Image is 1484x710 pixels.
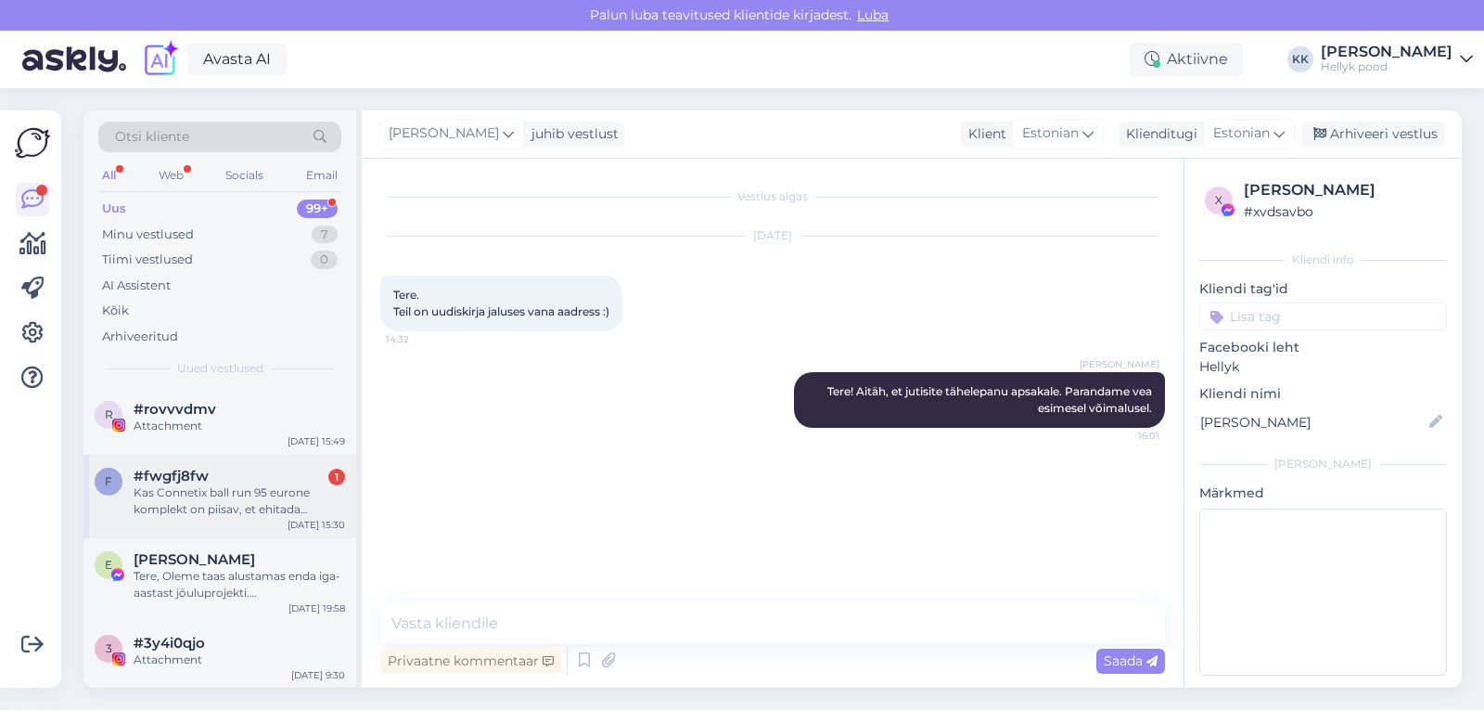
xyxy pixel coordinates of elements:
div: Klienditugi [1119,124,1197,144]
a: Avasta AI [187,44,287,75]
img: Askly Logo [15,125,50,161]
div: [DATE] [380,227,1165,244]
p: Facebooki leht [1199,338,1447,357]
div: [DATE] 9:30 [291,668,345,682]
span: [PERSON_NAME] [1080,357,1159,371]
div: Klient [961,124,1006,144]
div: Kõik [102,302,129,320]
img: explore-ai [141,40,180,79]
div: [DATE] 15:30 [288,518,345,532]
div: Aktiivne [1130,43,1243,76]
input: Lisa nimi [1200,412,1426,432]
span: #rovvvdmv [134,401,216,418]
div: Uus [102,200,126,218]
span: 16:01 [1090,429,1159,443]
div: [PERSON_NAME] [1199,456,1447,472]
input: Lisa tag [1199,303,1447,330]
span: 3 [106,641,112,655]
div: 1 [328,469,345,485]
div: 0 [311,251,338,269]
span: E [105,558,112,572]
p: Kliendi nimi [1199,384,1447,404]
div: Web [155,163,187,187]
div: # xvdsavbo [1244,201,1441,222]
div: Email [302,163,341,187]
div: Socials [222,163,267,187]
span: [PERSON_NAME] [389,123,499,144]
div: Tiimi vestlused [102,251,193,269]
div: KK [1287,46,1313,72]
div: Hellyk pood [1321,59,1452,74]
div: [DATE] 15:49 [288,434,345,448]
div: juhib vestlust [524,124,619,144]
span: x [1215,193,1222,207]
div: Kliendi info [1199,252,1447,268]
span: Otsi kliente [115,127,189,147]
p: Märkmed [1199,484,1447,503]
div: Arhiveeritud [102,328,178,346]
span: 14:32 [386,332,455,346]
div: Kas Connetix ball run 95 eurone komplekt on piisav, et ehitada pallirada? Kas kaasas on juhend? K... [134,484,345,518]
div: Attachment [134,418,345,434]
div: [PERSON_NAME] [1244,179,1441,201]
div: Privaatne kommentaar [380,649,561,674]
span: Uued vestlused [177,360,263,377]
div: [DATE] 19:58 [288,601,345,615]
span: Luba [851,6,894,23]
span: Tere! Aitäh, et jutisite tähelepanu apsakale. Parandame vea esimesel võimalusel. [827,384,1155,415]
div: Arhiveeri vestlus [1302,122,1445,147]
a: [PERSON_NAME]Hellyk pood [1321,45,1473,74]
span: Estonian [1022,123,1079,144]
div: Tere, Oleme taas alustamas enda iga-aastast jõuluprojekti. [PERSON_NAME] saime kontaktid Tartu la... [134,568,345,601]
p: Kliendi tag'id [1199,279,1447,299]
span: Tere. Teil on uudiskirja jaluses vana aadress :) [393,288,609,318]
div: Minu vestlused [102,226,194,244]
span: #3y4i0qjo [134,635,205,652]
span: f [105,474,112,488]
div: All [98,163,120,187]
span: Saada [1104,652,1158,669]
div: AI Assistent [102,277,171,295]
span: Estonian [1213,123,1270,144]
div: Attachment [134,652,345,668]
div: 99+ [297,200,338,218]
span: Emili Jürgen [134,551,255,568]
div: Vestlus algas [380,188,1165,205]
span: #fwgfj8fw [134,468,209,484]
span: r [105,407,113,421]
div: [PERSON_NAME] [1321,45,1452,59]
div: 7 [312,226,338,244]
p: Hellyk [1199,357,1447,377]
